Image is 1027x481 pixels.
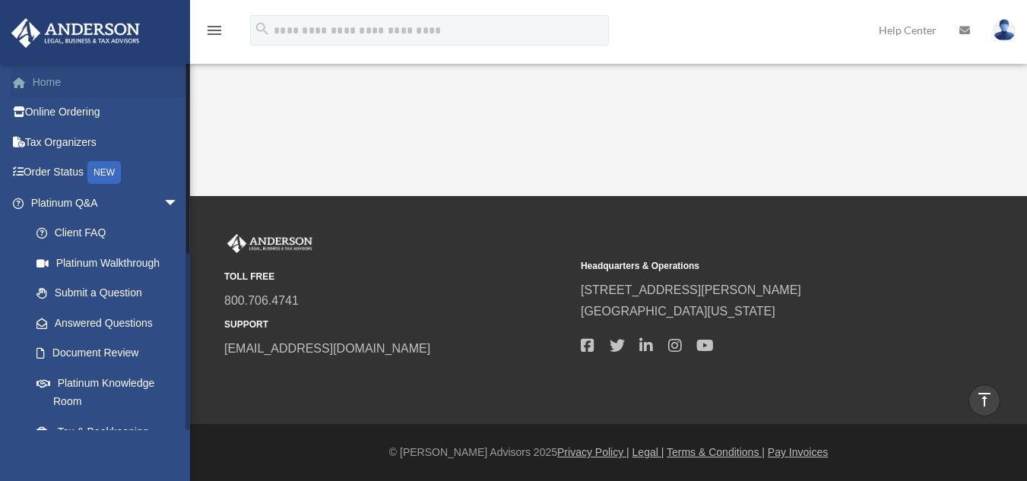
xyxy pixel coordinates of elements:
[254,21,271,37] i: search
[87,161,121,184] div: NEW
[21,248,194,278] a: Platinum Walkthrough
[163,188,194,219] span: arrow_drop_down
[11,188,201,218] a: Platinum Q&Aarrow_drop_down
[7,18,144,48] img: Anderson Advisors Platinum Portal
[21,308,201,338] a: Answered Questions
[768,446,828,458] a: Pay Invoices
[21,278,201,309] a: Submit a Question
[975,391,994,409] i: vertical_align_top
[11,127,201,157] a: Tax Organizers
[632,446,664,458] a: Legal |
[968,384,1000,416] a: vertical_align_top
[667,446,765,458] a: Terms & Conditions |
[11,97,201,128] a: Online Ordering
[581,305,775,318] a: [GEOGRAPHIC_DATA][US_STATE]
[581,283,801,296] a: [STREET_ADDRESS][PERSON_NAME]
[21,218,201,248] a: Client FAQ
[21,368,201,416] a: Platinum Knowledge Room
[557,446,629,458] a: Privacy Policy |
[224,234,315,254] img: Anderson Advisors Platinum Portal
[205,21,223,40] i: menu
[993,19,1016,41] img: User Pic
[581,258,927,274] small: Headquarters & Operations
[190,443,1027,462] div: © [PERSON_NAME] Advisors 2025
[224,294,299,307] a: 800.706.4741
[11,157,201,188] a: Order StatusNEW
[224,342,430,355] a: [EMAIL_ADDRESS][DOMAIN_NAME]
[21,338,201,369] a: Document Review
[224,269,570,285] small: TOLL FREE
[21,416,201,465] a: Tax & Bookkeeping Packages
[224,317,570,333] small: SUPPORT
[205,27,223,40] a: menu
[11,67,201,97] a: Home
